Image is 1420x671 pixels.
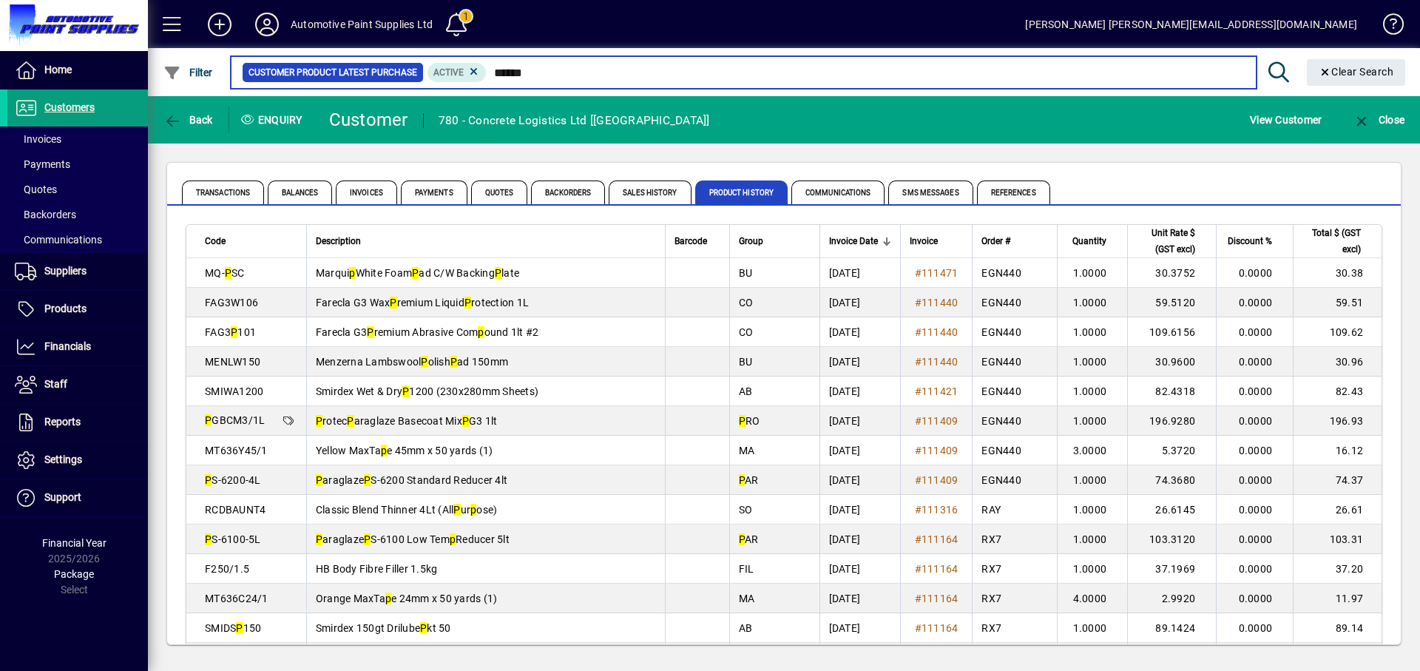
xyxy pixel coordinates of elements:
[1349,107,1408,133] button: Close
[972,288,1057,317] td: EGN440
[1137,225,1208,257] div: Unit Rate $ (GST excl)
[163,67,213,78] span: Filter
[819,613,900,643] td: [DATE]
[236,622,243,634] em: P
[972,377,1057,406] td: EGN440
[695,181,788,204] span: Product History
[7,291,148,328] a: Products
[1307,59,1406,86] button: Clear
[464,297,471,308] em: P
[7,127,148,152] a: Invoices
[316,622,451,634] span: Smirdex 150gt Drilube kt 50
[7,253,148,290] a: Suppliers
[739,563,754,575] span: FIL
[349,267,355,279] em: p
[910,383,964,399] a: #111421
[1216,554,1293,584] td: 0.0000
[915,504,922,516] span: #
[1057,377,1127,406] td: 1.0000
[915,593,922,604] span: #
[1293,465,1382,495] td: 74.37
[1293,288,1382,317] td: 59.51
[196,11,243,38] button: Add
[44,340,91,352] span: Financials
[7,442,148,479] a: Settings
[1216,347,1293,377] td: 0.0000
[453,504,460,516] em: P
[910,442,964,459] a: #111409
[1127,554,1216,584] td: 37.1969
[915,415,922,427] span: #
[819,436,900,465] td: [DATE]
[1228,233,1272,249] span: Discount %
[1293,495,1382,525] td: 26.61
[1057,465,1127,495] td: 1.0000
[316,267,519,279] span: Marqui White Foam ad C/W Backing late
[205,414,212,426] em: P
[1127,317,1216,347] td: 109.6156
[1319,66,1394,78] span: Clear Search
[291,13,433,36] div: Automotive Paint Supplies Ltd
[922,533,958,545] span: 111164
[819,347,900,377] td: [DATE]
[739,356,753,368] span: BU
[1250,108,1322,132] span: View Customer
[739,504,753,516] span: SO
[981,233,1048,249] div: Order #
[420,622,427,634] em: P
[401,181,467,204] span: Payments
[1216,613,1293,643] td: 0.0000
[7,177,148,202] a: Quotes
[922,593,958,604] span: 111164
[739,533,745,545] em: P
[347,415,354,427] em: P
[910,413,964,429] a: #111409
[44,378,67,390] span: Staff
[915,445,922,456] span: #
[470,504,476,516] em: p
[922,415,958,427] span: 111409
[1337,107,1420,133] app-page-header-button: Close enquiry
[54,568,94,580] span: Package
[205,474,261,486] span: S-6200-4L
[910,590,964,607] a: #111164
[1302,225,1361,257] span: Total $ (GST excl)
[910,561,964,577] a: #111164
[972,613,1057,643] td: RX7
[1293,554,1382,584] td: 37.20
[44,453,82,465] span: Settings
[819,584,900,613] td: [DATE]
[739,533,759,545] span: AR
[531,181,605,204] span: Backorders
[739,415,745,427] em: P
[910,531,964,547] a: #111164
[148,107,229,133] app-page-header-button: Back
[364,533,371,545] em: P
[439,109,710,132] div: 780 - Concrete Logistics Ltd [[GEOGRAPHIC_DATA]]
[910,354,964,370] a: #111440
[1216,258,1293,288] td: 0.0000
[44,303,87,314] span: Products
[972,347,1057,377] td: EGN440
[7,328,148,365] a: Financials
[922,297,958,308] span: 111440
[421,356,427,368] em: P
[205,385,263,397] span: SMIWA1200
[205,504,266,516] span: RCDBAUNT4
[915,326,922,338] span: #
[316,445,493,456] span: Yellow MaxTa e 45mm x 50 yards (1)
[7,152,148,177] a: Payments
[1057,436,1127,465] td: 3.0000
[972,436,1057,465] td: EGN440
[739,233,811,249] div: Group
[739,297,754,308] span: CO
[205,414,265,426] span: GBCM3/1L
[972,317,1057,347] td: EGN440
[160,107,217,133] button: Back
[819,554,900,584] td: [DATE]
[1127,288,1216,317] td: 59.5120
[1127,406,1216,436] td: 196.9280
[205,474,212,486] em: P
[316,233,656,249] div: Description
[819,288,900,317] td: [DATE]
